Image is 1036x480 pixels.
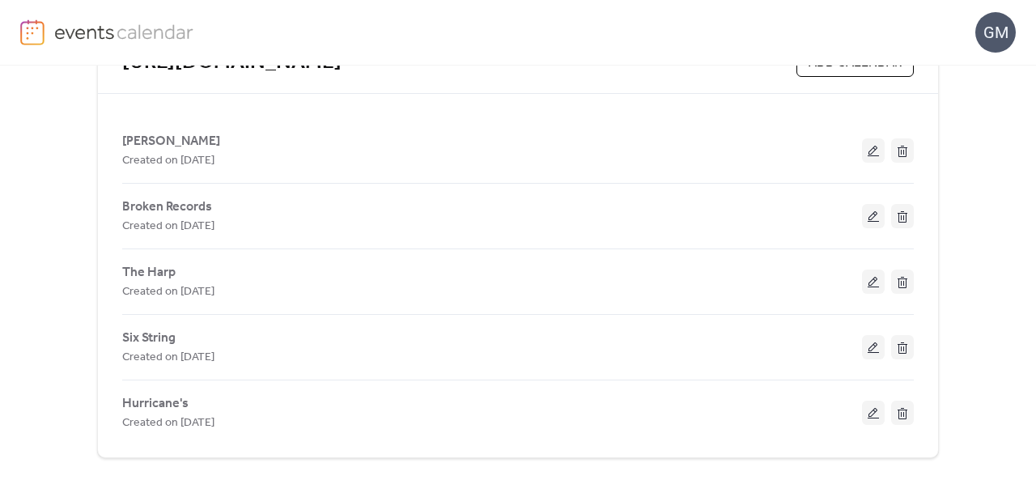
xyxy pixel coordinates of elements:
a: [PERSON_NAME] [122,137,220,146]
div: GM [975,12,1016,53]
span: The Harp [122,263,176,282]
span: Created on [DATE] [122,217,214,236]
span: Created on [DATE] [122,151,214,171]
span: ADD CALENDAR [809,53,902,73]
span: Hurricane's [122,394,189,414]
a: Broken Records [122,202,212,211]
a: The Harp [122,268,176,277]
span: [PERSON_NAME] [122,132,220,151]
a: Hurricane's [122,399,189,408]
span: Created on [DATE] [122,348,214,367]
span: Broken Records [122,198,212,217]
span: Six String [122,329,176,348]
img: logo-type [54,19,194,44]
span: Created on [DATE] [122,414,214,433]
a: Six String [122,333,176,342]
img: logo [20,19,45,45]
span: Created on [DATE] [122,282,214,302]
